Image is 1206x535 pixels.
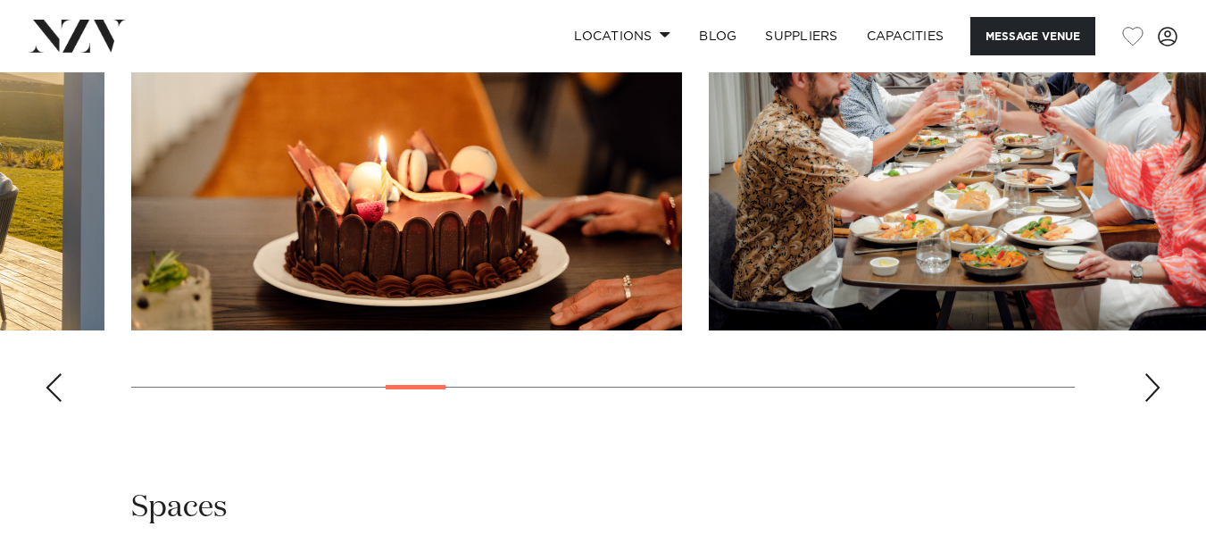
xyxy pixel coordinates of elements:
a: Capacities [853,17,959,55]
a: BLOG [685,17,751,55]
button: Message Venue [970,17,1095,55]
h2: Spaces [131,488,228,528]
img: nzv-logo.png [29,20,126,52]
a: SUPPLIERS [751,17,852,55]
a: Locations [560,17,685,55]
